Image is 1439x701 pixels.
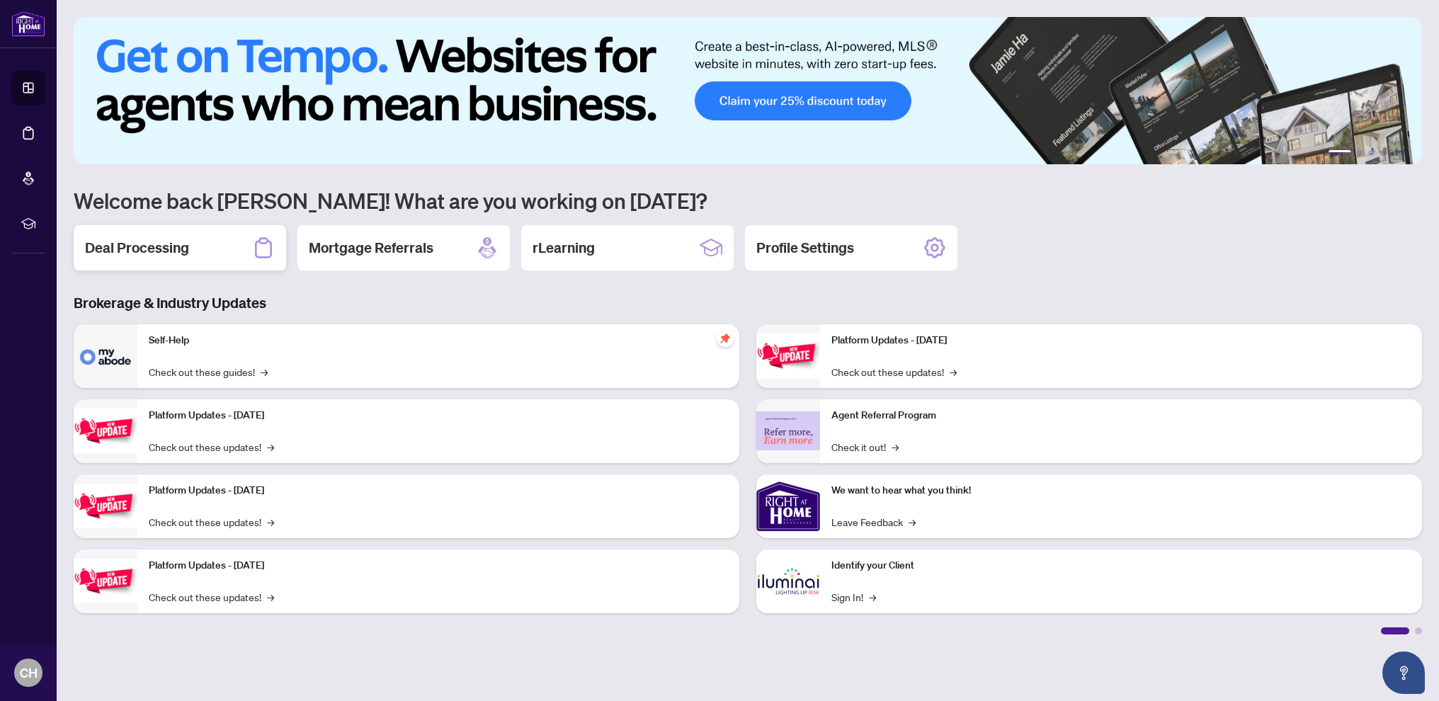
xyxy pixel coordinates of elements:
[11,11,45,37] img: logo
[149,408,728,423] p: Platform Updates - [DATE]
[831,364,957,380] a: Check out these updates!→
[149,514,274,530] a: Check out these updates!→
[261,364,268,380] span: →
[149,439,274,455] a: Check out these updates!→
[267,514,274,530] span: →
[756,238,854,258] h2: Profile Settings
[909,514,916,530] span: →
[1380,150,1385,156] button: 4
[1402,150,1408,156] button: 6
[950,364,957,380] span: →
[149,558,728,574] p: Platform Updates - [DATE]
[267,439,274,455] span: →
[74,409,137,453] img: Platform Updates - September 16, 2025
[869,589,876,605] span: →
[756,334,820,378] img: Platform Updates - June 23, 2025
[74,187,1422,214] h1: Welcome back [PERSON_NAME]! What are you working on [DATE]?
[1368,150,1374,156] button: 3
[20,663,38,683] span: CH
[831,439,899,455] a: Check it out!→
[717,330,734,347] span: pushpin
[1357,150,1363,156] button: 2
[1329,150,1351,156] button: 1
[74,324,137,388] img: Self-Help
[74,559,137,603] img: Platform Updates - July 8, 2025
[831,514,916,530] a: Leave Feedback→
[831,558,1411,574] p: Identify your Client
[149,364,268,380] a: Check out these guides!→
[267,589,274,605] span: →
[149,483,728,498] p: Platform Updates - [DATE]
[756,411,820,450] img: Agent Referral Program
[831,408,1411,423] p: Agent Referral Program
[1391,150,1397,156] button: 5
[831,333,1411,348] p: Platform Updates - [DATE]
[533,238,595,258] h2: rLearning
[309,238,433,258] h2: Mortgage Referrals
[149,589,274,605] a: Check out these updates!→
[756,549,820,613] img: Identify your Client
[74,17,1422,164] img: Slide 0
[85,238,189,258] h2: Deal Processing
[74,484,137,528] img: Platform Updates - July 21, 2025
[756,474,820,538] img: We want to hear what you think!
[831,589,876,605] a: Sign In!→
[74,293,1422,313] h3: Brokerage & Industry Updates
[831,483,1411,498] p: We want to hear what you think!
[149,333,728,348] p: Self-Help
[1382,651,1425,694] button: Open asap
[892,439,899,455] span: →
